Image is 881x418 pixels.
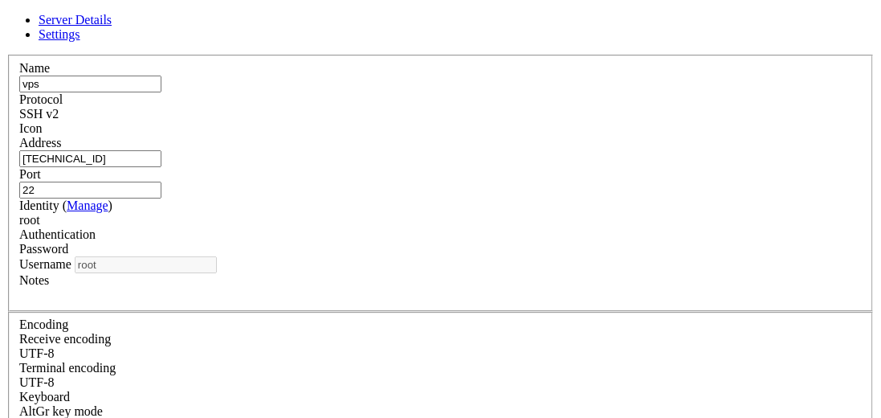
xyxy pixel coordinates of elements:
div: UTF-8 [19,375,862,390]
input: Host Name or IP [19,150,161,167]
label: Protocol [19,92,63,106]
label: Authentication [19,227,96,241]
span: Password [19,242,68,256]
div: Password [19,242,862,256]
a: Manage [67,199,108,212]
span: UTF-8 [19,346,55,360]
input: Login Username [75,256,217,273]
label: The default terminal encoding. ISO-2022 enables character map translations (like graphics maps). ... [19,361,116,375]
div: root [19,213,862,227]
span: SSH v2 [19,107,59,121]
label: Encoding [19,318,68,331]
span: ( ) [63,199,112,212]
label: Name [19,61,50,75]
label: Icon [19,121,42,135]
input: Server Name [19,76,161,92]
label: Username [19,257,71,271]
a: Server Details [39,13,112,27]
div: UTF-8 [19,346,862,361]
label: Keyboard [19,390,70,404]
label: Identity [19,199,112,212]
div: SSH v2 [19,107,862,121]
a: Settings [39,27,80,41]
input: Port Number [19,182,161,199]
label: Address [19,136,61,150]
label: Port [19,167,41,181]
label: Set the expected encoding for data received from the host. If the encodings do not match, visual ... [19,332,111,346]
label: Notes [19,273,49,287]
label: Set the expected encoding for data received from the host. If the encodings do not match, visual ... [19,404,103,418]
span: root [19,213,40,227]
span: UTF-8 [19,375,55,389]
